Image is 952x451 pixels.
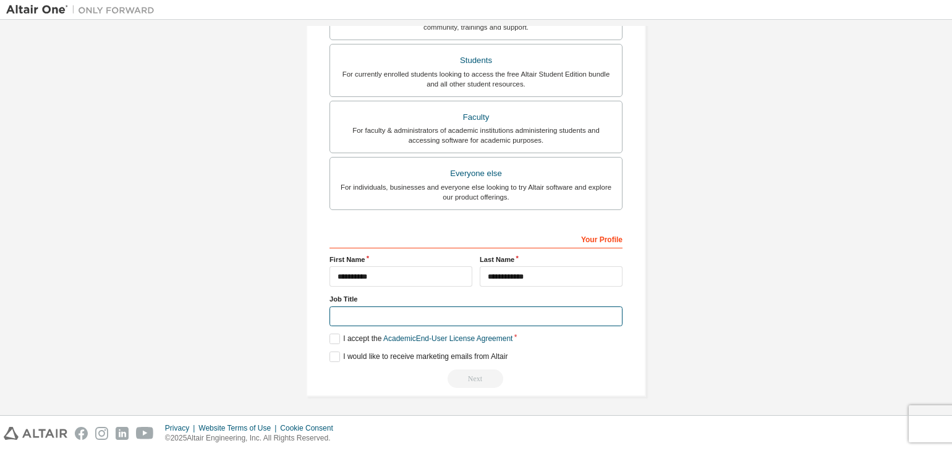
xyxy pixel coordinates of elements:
img: linkedin.svg [116,427,129,440]
div: Faculty [338,109,614,126]
label: Last Name [480,255,623,264]
label: I accept the [329,334,512,344]
img: altair_logo.svg [4,427,67,440]
label: First Name [329,255,472,264]
label: Job Title [329,294,623,304]
img: facebook.svg [75,427,88,440]
div: Cookie Consent [280,423,340,433]
div: For currently enrolled students looking to access the free Altair Student Edition bundle and all ... [338,69,614,89]
img: instagram.svg [95,427,108,440]
div: Website Terms of Use [198,423,280,433]
img: Altair One [6,4,161,16]
div: For faculty & administrators of academic institutions administering students and accessing softwa... [338,125,614,145]
div: Read and acccept EULA to continue [329,369,623,388]
div: Privacy [165,423,198,433]
p: © 2025 Altair Engineering, Inc. All Rights Reserved. [165,433,341,444]
a: Academic End-User License Agreement [383,334,512,343]
img: youtube.svg [136,427,154,440]
div: For individuals, businesses and everyone else looking to try Altair software and explore our prod... [338,182,614,202]
label: I would like to receive marketing emails from Altair [329,352,508,362]
div: Students [338,52,614,69]
div: Everyone else [338,165,614,182]
div: Your Profile [329,229,623,248]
